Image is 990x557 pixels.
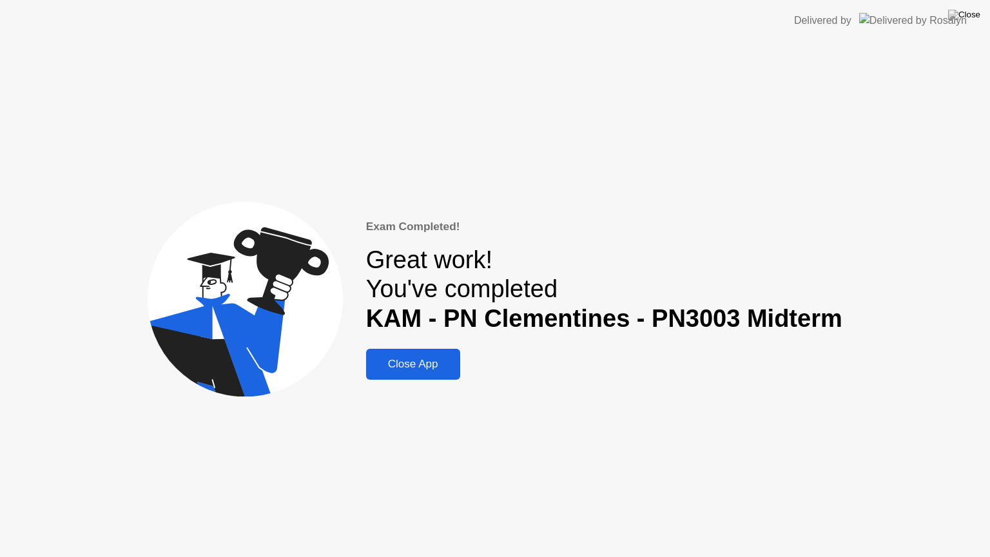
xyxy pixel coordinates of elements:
div: Exam Completed! [366,219,842,235]
button: Close App [366,349,460,380]
b: KAM - PN Clementines - PN3003 Midterm [366,305,842,332]
div: Close App [370,358,456,371]
img: Delivered by Rosalyn [859,13,967,28]
div: Delivered by [794,13,851,28]
img: Close [948,10,980,20]
div: Great work! You've completed [366,246,842,334]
